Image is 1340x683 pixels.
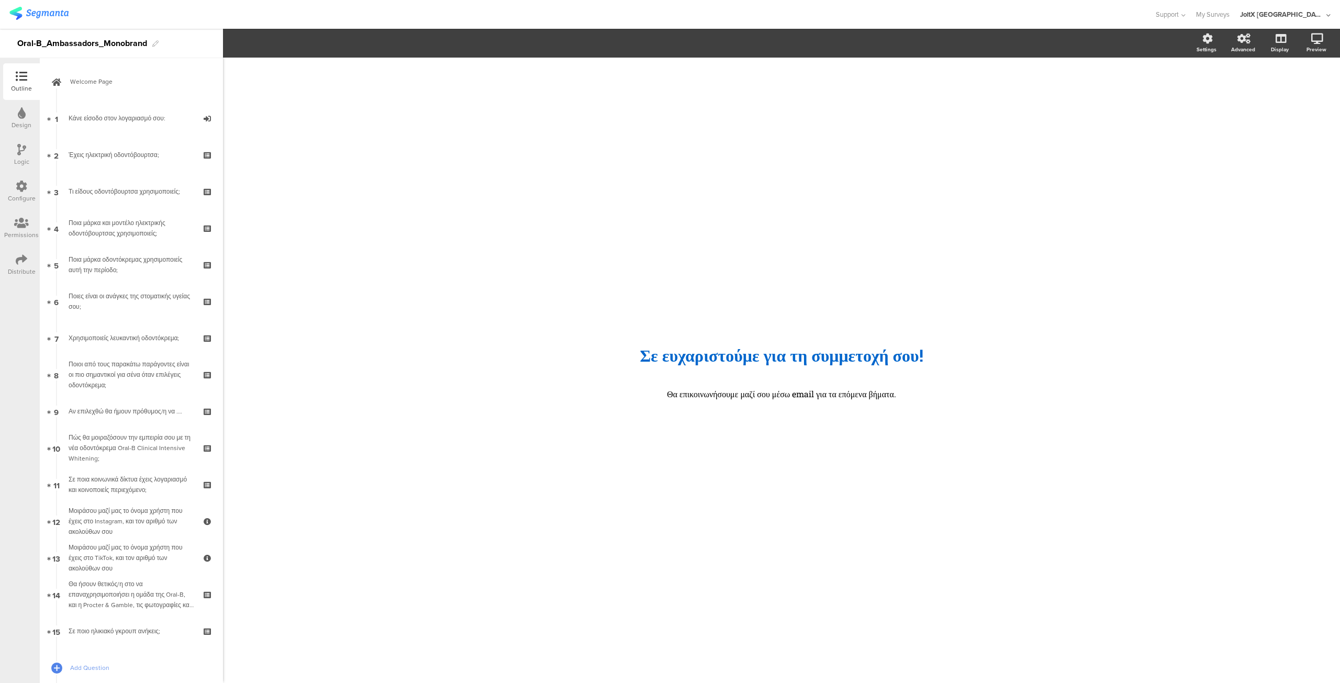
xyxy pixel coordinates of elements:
[54,406,59,417] span: 9
[640,344,923,366] span: Σε ευχαρ﻿ιστούμε για τη συμμετοχή σου!
[69,579,194,610] div: Θα ήσουν θετικός/η στο να επαναχρησιμοποιήσει η ομάδα της Oral-B, και η Procter & Gamble, τις φωτ...
[69,626,194,636] div: Σε ποιο ηλικιακό γκρουπ ανήκεις;
[69,291,194,312] div: Ποιες είναι οι ανάγκες της στοματικής υγείας σου;
[42,63,220,100] a: Welcome Page
[11,84,32,93] div: Outline
[54,186,59,197] span: 3
[52,552,60,564] span: 13
[70,76,204,87] span: Welcome Page
[53,479,60,490] span: 11
[42,503,220,540] a: 12 Μοιράσου μαζί μας το όνομα χρήστη που έχεις στο Instagram, και τον αριθμό των ακολούθων σου
[667,388,896,399] span: Θα επικοινωνήσουμε μαζί σου μέσω email για τα επόμενα βήματα.
[42,100,220,137] a: 1 Κάνε είσοδο στον λογαριασμό σου:
[42,137,220,173] a: 2 Έχεις ηλεκτρική οδοντόβουρτσα;
[69,218,194,239] div: Ποια μάρκα και μοντέλο ηλεκτρικής οδοντόβουρτσας χρησιμοποιείς;
[12,120,31,130] div: Design
[1156,9,1179,19] span: Support
[54,222,59,234] span: 4
[69,359,194,390] div: Ποιοι από τους παρακάτω παράγοντες είναι οι πιο σημαντικοί για σένα όταν επιλέγεις οδοντόκρεμα;
[42,320,220,356] a: 7 Χρησιμοποιείς λευκαντική οδοντόκρεμα;
[42,430,220,466] a: 10 Πώς θα μοιραζόσουν την εμπειρία σου με τη νέα οδοντόκρεμα Oral-B Clinical Intensive Whitening;
[69,113,194,124] div: Κάνε είσοδο στον λογαριασμό σου:
[42,393,220,430] a: 9 Αν επιλεχθώ θα ήμουν πρόθυμος/η να ….
[42,247,220,283] a: 5 Ποια μάρκα οδοντόκρεμας χρησιμοποιείς αυτή την περίοδο;
[1271,46,1289,53] div: Display
[9,7,69,20] img: segmanta logo
[1306,46,1326,53] div: Preview
[42,210,220,247] a: 4 Ποια μάρκα και μοντέλο ηλεκτρικής οδοντόβουρτσας χρησιμοποιείς;
[54,149,59,161] span: 2
[69,186,194,197] div: Τι είδους οδοντόβουρτσα χρησιμοποιείς;
[14,157,29,166] div: Logic
[8,267,36,276] div: Distribute
[69,506,194,537] div: Μοιράσου μαζί μας το όνομα χρήστη που έχεις στο Instagram, και τον αριθμό των ακολούθων σου
[69,432,194,464] div: Πώς θα μοιραζόσουν την εμπειρία σου με τη νέα οδοντόκρεμα Oral-B Clinical Intensive Whitening;
[1197,46,1216,53] div: Settings
[69,150,194,160] div: Έχεις ηλεκτρική οδοντόβουρτσα;
[42,576,220,613] a: 14 Θα ήσουν θετικός/η στο να επαναχρησιμοποιήσει η ομάδα της Oral-B, και η Procter & Gamble, τις ...
[54,369,59,380] span: 8
[17,35,147,52] div: Oral-B_Ambassadors_Monobrand
[8,194,36,203] div: Configure
[1240,9,1324,19] div: JoltX [GEOGRAPHIC_DATA]
[42,173,220,210] a: 3 Τι είδους οδοντόβουρτσα χρησιμοποιείς;
[69,542,194,574] div: Μοιράσου μαζί μας το όνομα χρήστη που έχεις στο TikTok, και τον αριθμό των ακολούθων σου
[42,540,220,576] a: 13 Μοιράσου μαζί μας το όνομα χρήστη που έχεις στο TikTok, και τον αριθμό των ακολούθων σου
[42,356,220,393] a: 8 Ποιοι από τους παρακάτω παράγοντες είναι οι πιο σημαντικοί για σένα όταν επιλέγεις οδοντόκρεμα;
[52,625,60,637] span: 15
[70,663,204,673] span: Add Question
[42,613,220,650] a: 15 Σε ποιο ηλικιακό γκρουπ ανήκεις;
[69,254,194,275] div: Ποια μάρκα οδοντόκρεμας χρησιμοποιείς αυτή την περίοδο;
[52,589,60,600] span: 14
[54,332,59,344] span: 7
[1231,46,1255,53] div: Advanced
[54,259,59,271] span: 5
[52,516,60,527] span: 12
[69,474,194,495] div: Σε ποια κοινωνικά δίκτυα έχεις λογαριασμό και κοινοποιείς περιεχόμενο;
[69,333,194,343] div: Χρησιμοποιείς λευκαντική οδοντόκρεμα;
[69,406,194,417] div: Αν επιλεχθώ θα ήμουν πρόθυμος/η να ….
[42,466,220,503] a: 11 Σε ποια κοινωνικά δίκτυα έχεις λογαριασμό και κοινοποιείς περιεχόμενο;
[54,296,59,307] span: 6
[4,230,39,240] div: Permissions
[52,442,60,454] span: 10
[42,283,220,320] a: 6 Ποιες είναι οι ανάγκες της στοματικής υγείας σου;
[55,113,58,124] span: 1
